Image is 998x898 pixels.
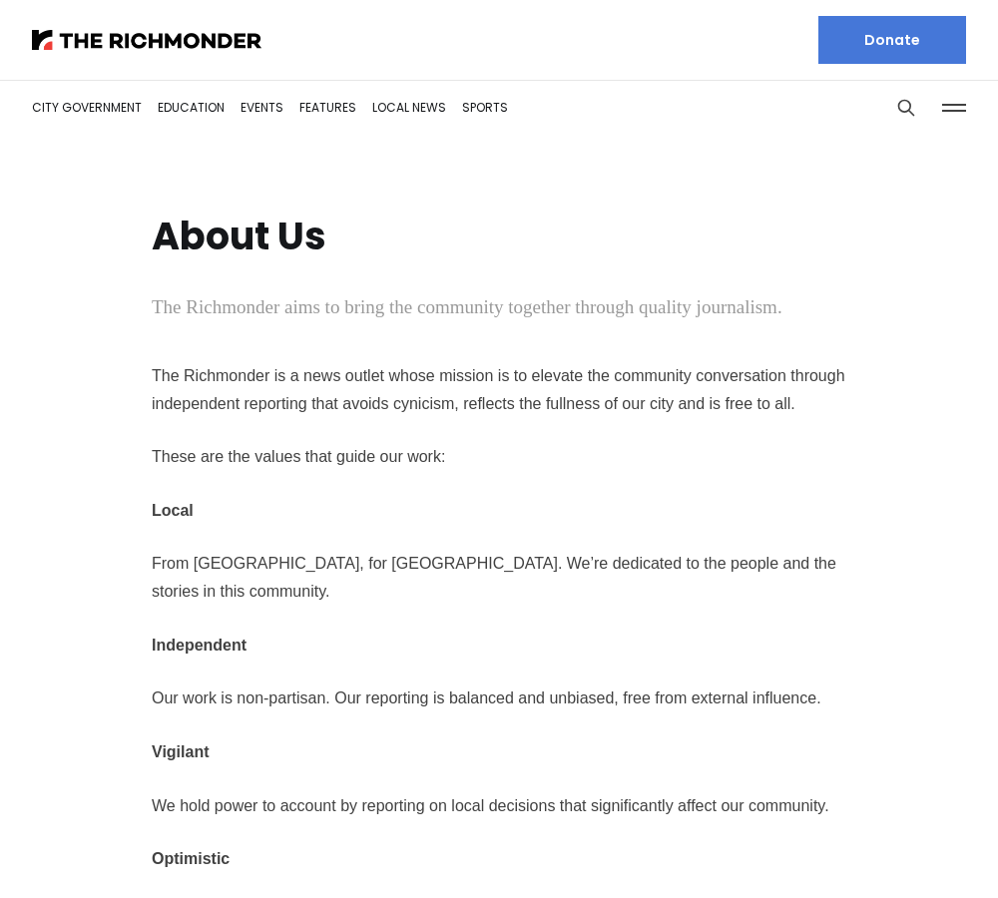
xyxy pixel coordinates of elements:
[462,99,508,116] a: Sports
[372,99,446,116] a: Local News
[152,502,194,519] strong: Local
[152,362,846,418] p: The Richmonder is a news outlet whose mission is to elevate the community conversation through in...
[152,850,230,867] strong: Optimistic
[152,743,210,760] strong: Vigilant
[152,443,846,471] p: These are the values that guide our work:
[152,792,846,820] p: We hold power to account by reporting on local decisions that significantly affect our community.
[152,637,247,654] strong: Independent
[152,293,782,322] p: The Richmonder aims to bring the community together through quality journalism.
[158,99,225,116] a: Education
[818,16,966,64] a: Donate
[152,550,846,606] p: From [GEOGRAPHIC_DATA], for [GEOGRAPHIC_DATA]. We’re dedicated to the people and the stories in t...
[829,800,998,898] iframe: portal-trigger
[891,93,921,123] button: Search this site
[241,99,283,116] a: Events
[152,684,846,712] p: Our work is non-partisan. Our reporting is balanced and unbiased, free from external influence.
[32,30,261,50] img: The Richmonder
[299,99,356,116] a: Features
[32,99,142,116] a: City Government
[152,216,326,257] h1: About Us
